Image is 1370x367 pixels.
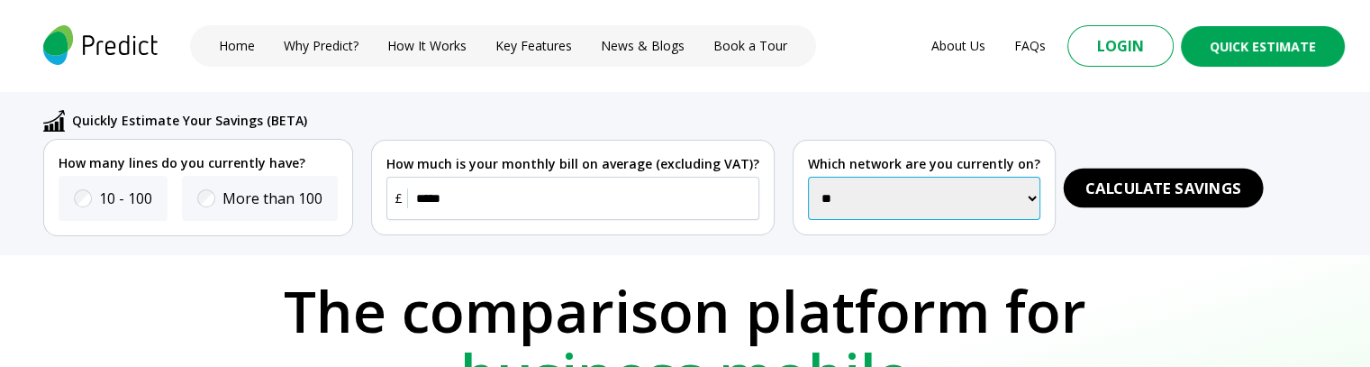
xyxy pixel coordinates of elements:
[1181,26,1345,67] button: Quick Estimate
[284,37,358,55] a: Why Predict?
[99,188,152,209] label: 10 - 100
[931,37,985,55] a: About Us
[25,280,1345,343] p: The comparison platform for
[390,188,408,208] span: £
[1064,169,1264,207] button: Calculate Savings
[72,111,307,131] p: Quickly Estimate Your Savings (BETA)
[40,25,161,65] img: logo
[1067,25,1174,67] button: Login
[59,154,338,172] p: How many lines do you currently have?
[495,37,572,55] a: Key Features
[219,37,255,55] a: Home
[1014,37,1046,55] a: FAQs
[808,155,1040,173] p: Which network are you currently on?
[43,110,65,132] img: abc
[386,155,759,173] p: How much is your monthly bill on average (excluding VAT)?
[713,37,787,55] a: Book a Tour
[222,188,322,209] label: More than 100
[1085,176,1241,198] span: Calculate Savings
[601,37,685,55] a: News & Blogs
[387,37,467,55] a: How It Works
